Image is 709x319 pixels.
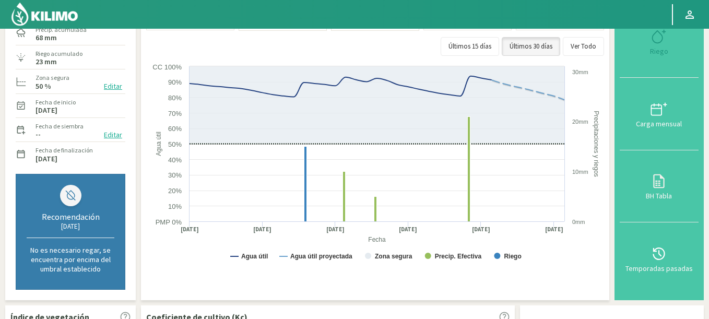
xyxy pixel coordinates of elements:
text: Riego [504,253,521,260]
text: 20mm [572,119,588,125]
label: -- [36,131,41,138]
label: Fecha de finalización [36,146,93,155]
label: 23 mm [36,58,57,65]
text: Agua útil proyectada [290,253,352,260]
label: 50 % [36,83,51,90]
text: [DATE] [181,226,199,233]
text: PMP 0% [156,218,182,226]
button: Últimos 15 días [441,37,499,56]
label: Fecha de inicio [36,98,76,107]
label: [DATE] [36,107,57,114]
label: Precip. acumulada [36,25,87,34]
text: Precip. Efectiva [435,253,482,260]
button: Carga mensual [620,78,699,150]
button: Últimos 30 días [502,37,560,56]
text: Precipitaciones y riegos [593,111,600,177]
button: Temporadas pasadas [620,222,699,295]
text: [DATE] [399,226,417,233]
text: Zona segura [375,253,412,260]
div: BH Tabla [623,192,695,199]
div: Carga mensual [623,120,695,127]
p: No es necesario regar, se encuentra por encima del umbral establecido [27,245,114,274]
text: Agua útil [155,132,162,156]
text: Fecha [368,236,386,243]
text: [DATE] [545,226,563,233]
div: [DATE] [27,222,114,231]
text: 30% [168,171,182,179]
text: 90% [168,78,182,86]
label: [DATE] [36,156,57,162]
div: Temporadas pasadas [623,265,695,272]
text: CC 100% [152,63,182,71]
button: Editar [101,129,125,141]
label: 68 mm [36,34,57,41]
text: 40% [168,156,182,164]
text: 20% [168,187,182,195]
text: 10% [168,203,182,210]
text: 70% [168,110,182,117]
text: 50% [168,140,182,148]
button: Riego [620,5,699,78]
button: BH Tabla [620,150,699,223]
text: 30mm [572,69,588,75]
text: Agua útil [241,253,268,260]
button: Ver Todo [563,37,604,56]
label: Fecha de siembra [36,122,84,131]
div: Recomendación [27,211,114,222]
text: 10mm [572,169,588,175]
text: 60% [168,125,182,133]
text: [DATE] [326,226,345,233]
text: [DATE] [253,226,271,233]
text: 0mm [572,219,585,225]
img: Kilimo [10,2,79,27]
button: Editar [101,80,125,92]
label: Riego acumulado [36,49,82,58]
div: Riego [623,48,695,55]
text: 80% [168,94,182,102]
text: [DATE] [472,226,490,233]
label: Zona segura [36,73,69,82]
